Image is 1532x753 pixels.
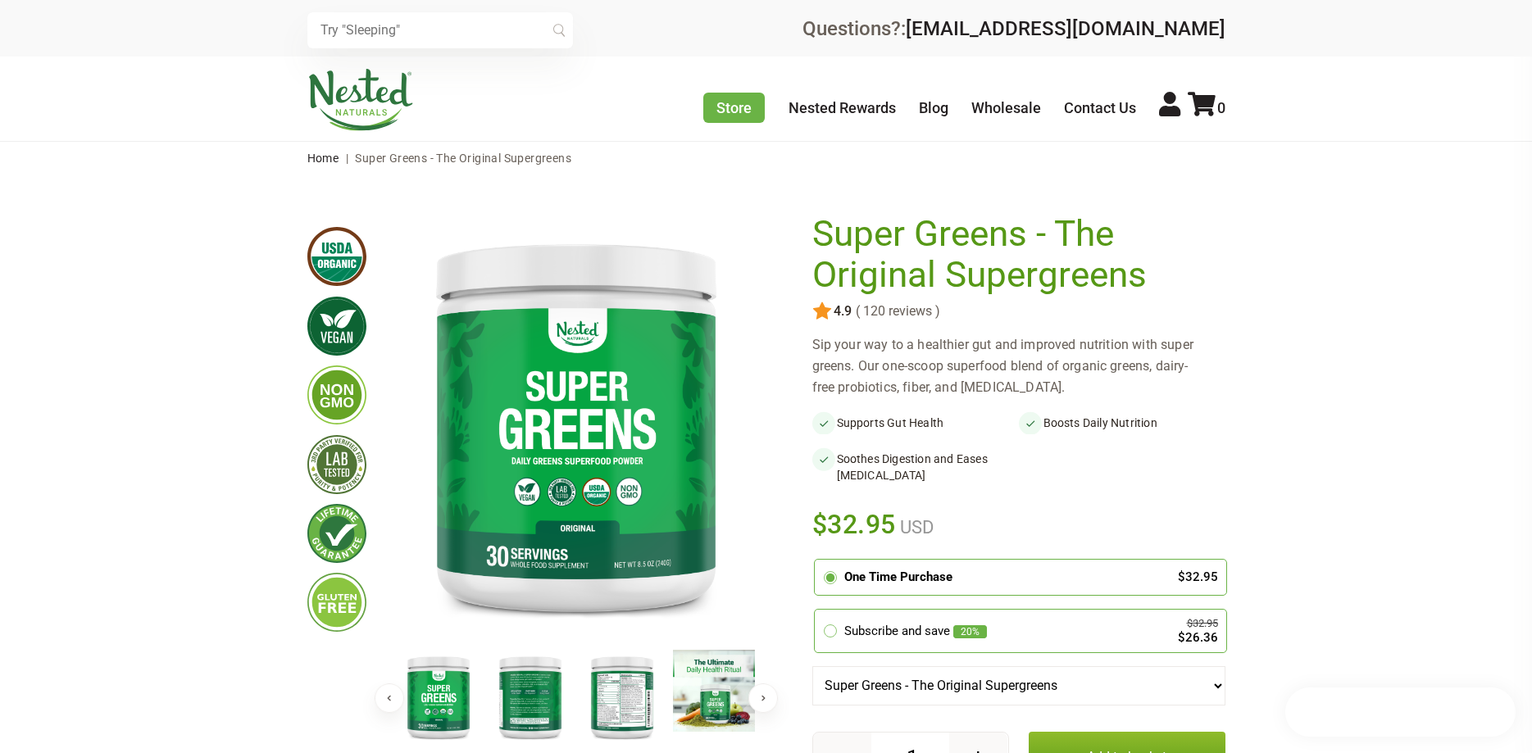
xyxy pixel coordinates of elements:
[812,506,897,542] span: $32.95
[1188,99,1225,116] a: 0
[1019,411,1225,434] li: Boosts Daily Nutrition
[307,142,1225,175] nav: breadcrumbs
[307,504,366,563] img: lifetimeguarantee
[812,214,1217,295] h1: Super Greens - The Original Supergreens
[342,152,352,165] span: |
[789,99,896,116] a: Nested Rewards
[581,650,663,744] img: Super Greens - The Original Supergreens
[971,99,1041,116] a: Wholesale
[812,411,1019,434] li: Supports Gut Health
[307,573,366,632] img: glutenfree
[489,650,571,744] img: Super Greens - The Original Supergreens
[307,297,366,356] img: vegan
[307,69,414,131] img: Nested Naturals
[812,447,1019,487] li: Soothes Digestion and Eases [MEDICAL_DATA]
[307,12,573,48] input: Try "Sleeping"
[812,334,1225,398] div: Sip your way to a healthier gut and improved nutrition with super greens. Our one-scoop superfood...
[703,93,765,123] a: Store
[802,19,1225,39] div: Questions?:
[906,17,1225,40] a: [EMAIL_ADDRESS][DOMAIN_NAME]
[919,99,948,116] a: Blog
[307,435,366,494] img: thirdpartytested
[852,304,940,319] span: ( 120 reviews )
[307,152,339,165] a: Home
[355,152,571,165] span: Super Greens - The Original Supergreens
[748,683,778,713] button: Next
[1064,99,1136,116] a: Contact Us
[1217,99,1225,116] span: 0
[896,517,934,538] span: USD
[398,650,480,744] img: Super Greens - The Original Supergreens
[832,304,852,319] span: 4.9
[673,650,755,732] img: Super Greens - The Original Supergreens
[307,227,366,286] img: usdaorganic
[307,365,366,424] img: gmofree
[812,302,832,321] img: star.svg
[393,214,760,636] img: Super Greens - The Original Supergreens
[375,683,404,713] button: Previous
[1285,687,1516,737] iframe: Button to open loyalty program pop-up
